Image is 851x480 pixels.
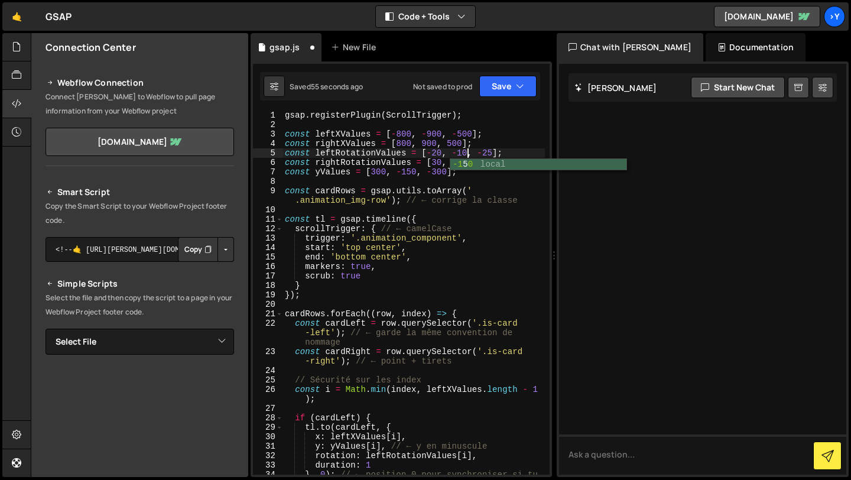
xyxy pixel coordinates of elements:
div: GSAP [46,9,72,24]
div: 27 [253,404,283,413]
div: New File [331,41,381,53]
a: >Y [824,6,845,27]
div: Button group with nested dropdown [178,237,234,262]
div: 2 [253,120,283,129]
div: 30 [253,432,283,442]
div: 14 [253,243,283,252]
div: 31 [253,442,283,451]
div: gsap.js [269,41,300,53]
div: 55 seconds ago [311,82,363,92]
div: 17 [253,271,283,281]
div: 13 [253,233,283,243]
div: 15 [253,252,283,262]
p: Connect [PERSON_NAME] to Webflow to pull page information from your Webflow project [46,90,234,118]
h2: Smart Script [46,185,234,199]
button: Start new chat [691,77,785,98]
button: Save [479,76,537,97]
div: 4 [253,139,283,148]
a: 🤙 [2,2,31,31]
div: Chat with [PERSON_NAME] [557,33,703,61]
button: Copy [178,237,218,262]
div: 23 [253,347,283,366]
div: Documentation [706,33,805,61]
div: 26 [253,385,283,404]
div: 6 [253,158,283,167]
div: 25 [253,375,283,385]
h2: Connection Center [46,41,136,54]
button: Code + Tools [376,6,475,27]
div: Not saved to prod [413,82,472,92]
div: 19 [253,290,283,300]
p: Copy the Smart Script to your Webflow Project footer code. [46,199,234,228]
div: 32 [253,451,283,460]
div: 20 [253,300,283,309]
div: 10 [253,205,283,215]
div: 21 [253,309,283,319]
div: 16 [253,262,283,271]
div: 12 [253,224,283,233]
div: 7 [253,167,283,177]
div: 1 [253,111,283,120]
p: Select the file and then copy the script to a page in your Webflow Project footer code. [46,291,234,319]
a: [DOMAIN_NAME] [714,6,820,27]
div: 8 [253,177,283,186]
div: 28 [253,413,283,423]
a: [DOMAIN_NAME] [46,128,234,156]
div: 24 [253,366,283,375]
div: 11 [253,215,283,224]
div: Saved [290,82,363,92]
div: 3 [253,129,283,139]
textarea: <!--🤙 [URL][PERSON_NAME][DOMAIN_NAME]> <script>document.addEventListener("DOMContentLoaded", func... [46,237,234,262]
div: 9 [253,186,283,205]
h2: Webflow Connection [46,76,234,90]
h2: Simple Scripts [46,277,234,291]
div: 5 [253,148,283,158]
div: 29 [253,423,283,432]
div: 22 [253,319,283,347]
div: 18 [253,281,283,290]
div: 33 [253,460,283,470]
h2: [PERSON_NAME] [574,82,657,93]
